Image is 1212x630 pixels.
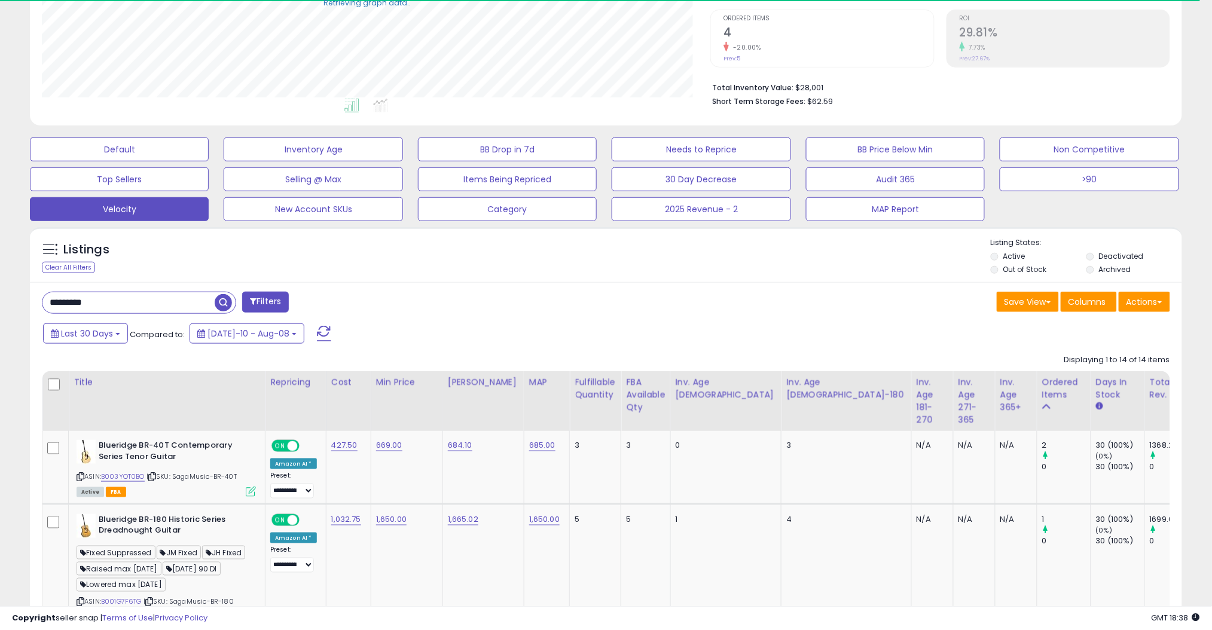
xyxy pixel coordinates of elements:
div: N/A [1000,440,1028,451]
div: Inv. Age 181-270 [917,376,948,426]
h2: 29.81% [960,26,1170,42]
a: 1,032.75 [331,513,361,525]
div: Inv. Age [DEMOGRAPHIC_DATA] [676,376,777,401]
div: 5 [626,514,661,525]
span: [DATE] 90 DI [163,562,221,576]
p: Listing States: [991,237,1182,249]
div: 1368.2 [1150,440,1198,451]
a: 1,650.00 [376,513,407,525]
small: (0%) [1096,451,1113,461]
small: (0%) [1096,525,1113,535]
div: Cost [331,376,366,389]
button: Default [30,137,209,161]
span: ON [273,441,288,451]
h5: Listings [63,241,109,258]
button: MAP Report [806,197,985,221]
button: Category [418,197,597,221]
a: Privacy Policy [155,612,207,623]
label: Deactivated [1098,251,1143,261]
button: Last 30 Days [43,323,128,344]
label: Out of Stock [1003,264,1047,274]
strong: Copyright [12,612,56,623]
span: $62.59 [807,96,833,107]
div: N/A [958,440,986,451]
div: MAP [529,376,564,389]
b: Short Term Storage Fees: [712,96,805,106]
span: OFF [298,441,317,451]
div: 30 (100%) [1096,536,1144,546]
div: 1699.09 [1150,514,1198,525]
div: Preset: [270,546,317,573]
div: 3 [626,440,661,451]
div: N/A [1000,514,1028,525]
div: 30 (100%) [1096,440,1144,451]
div: [PERSON_NAME] [448,376,519,389]
button: Velocity [30,197,209,221]
div: Preset: [270,472,317,499]
span: Lowered max [DATE] [77,578,166,592]
div: Amazon AI * [270,458,317,469]
div: Repricing [270,376,321,389]
div: Total Rev. [1150,376,1193,401]
div: FBA Available Qty [626,376,665,414]
span: | SKU: SagaMusic-BR-40T [146,472,237,481]
div: ASIN: [77,440,256,496]
button: 2025 Revenue - 2 [612,197,790,221]
div: Clear All Filters [42,262,95,273]
button: BB Drop in 7d [418,137,597,161]
div: 1 [676,514,773,525]
b: Blueridge BR-40T Contemporary Series Tenor Guitar [99,440,244,465]
img: 31BO+jdgkpL._SL40_.jpg [77,440,96,464]
span: JH Fixed [202,546,245,559]
span: Fixed Suppressed [77,546,155,559]
small: Prev: 5 [723,55,740,62]
button: Columns [1061,292,1117,312]
small: Days In Stock. [1096,401,1103,412]
a: 1,650.00 [529,513,560,525]
div: Ordered Items [1042,376,1086,401]
b: Blueridge BR-180 Historic Series Dreadnought Guitar [99,514,244,539]
div: N/A [917,440,944,451]
div: Fulfillable Quantity [575,376,616,401]
b: Total Inventory Value: [712,82,793,93]
button: >90 [1000,167,1179,191]
button: Actions [1119,292,1170,312]
div: Min Price [376,376,438,389]
span: Ordered Items [723,16,933,22]
span: [DATE]-10 - Aug-08 [207,328,289,340]
small: 7.73% [965,43,986,52]
div: N/A [917,514,944,525]
span: Compared to: [130,329,185,340]
a: 684.10 [448,439,472,451]
a: B003YOT0BO [101,472,145,482]
div: N/A [958,514,986,525]
button: 30 Day Decrease [612,167,790,191]
button: [DATE]-10 - Aug-08 [190,323,304,344]
span: 2025-09-8 18:38 GMT [1152,612,1200,623]
span: JM Fixed [157,546,201,559]
button: Needs to Reprice [612,137,790,161]
div: 1 [1042,514,1091,525]
small: Prev: 27.67% [960,55,990,62]
small: -20.00% [729,43,761,52]
a: 685.00 [529,439,555,451]
div: Days In Stock [1096,376,1140,401]
a: Terms of Use [102,612,153,623]
button: Save View [997,292,1059,312]
button: New Account SKUs [224,197,402,221]
div: 0 [1150,461,1198,472]
span: Raised max [DATE] [77,562,161,576]
div: 0 [1042,536,1091,546]
a: 669.00 [376,439,402,451]
span: ON [273,515,288,525]
label: Archived [1098,264,1131,274]
div: Title [74,376,260,389]
button: Inventory Age [224,137,402,161]
button: Items Being Repriced [418,167,597,191]
div: 0 [676,440,773,451]
button: Non Competitive [1000,137,1179,161]
button: BB Price Below Min [806,137,985,161]
div: Inv. Age [DEMOGRAPHIC_DATA]-180 [786,376,906,401]
div: 30 (100%) [1096,514,1144,525]
span: ROI [960,16,1170,22]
